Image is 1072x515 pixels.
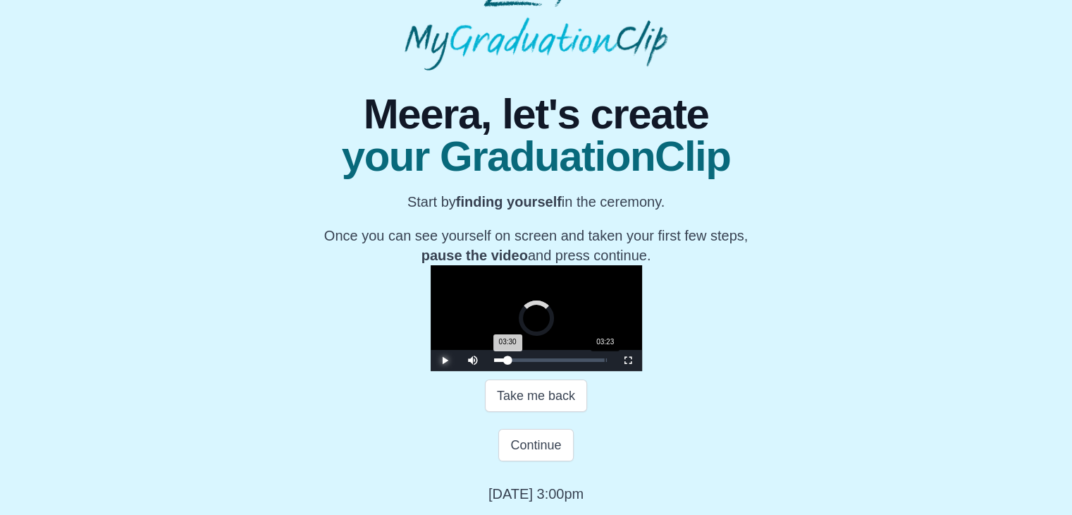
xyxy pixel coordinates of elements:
div: Video Player [431,265,642,371]
b: pause the video [421,248,528,263]
b: finding yourself [456,194,562,210]
span: Meera, let's create [324,93,748,135]
span: your GraduationClip [324,135,748,178]
p: Once you can see yourself on screen and taken your first few steps, and press continue. [324,226,748,265]
p: [DATE] 3:00pm [488,484,584,504]
div: Progress Bar [494,358,607,362]
button: Take me back [485,380,587,412]
button: Fullscreen [614,350,642,371]
button: Play [431,350,459,371]
button: Continue [498,429,573,461]
p: Start by in the ceremony. [324,192,748,212]
button: Mute [459,350,487,371]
